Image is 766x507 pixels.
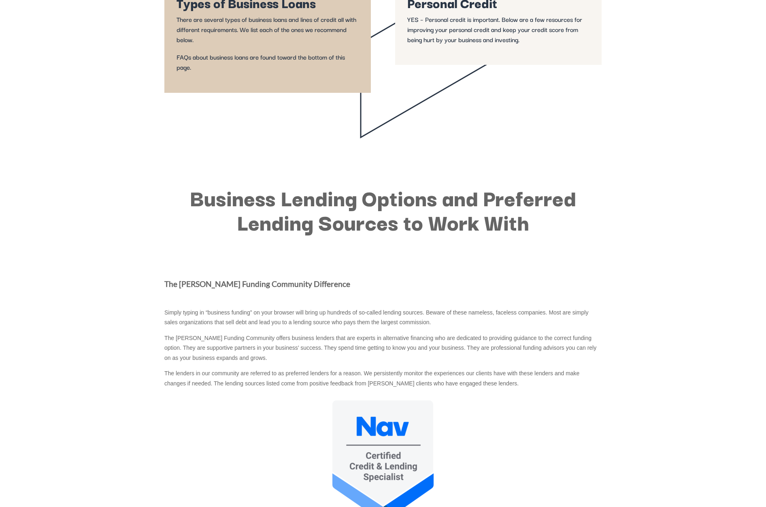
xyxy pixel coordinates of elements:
[177,14,359,52] p: There are several types of business loans and lines of credit all with different requirements. We...
[164,308,602,333] p: Simply typing in “business funding” on your browser will bring up hundreds of so-called lending s...
[177,52,359,72] p: FAQs about business loans are found toward the bottom of this page.
[407,14,589,45] p: YES – Personal credit is important. Below are a few resources for improving your personal credit ...
[164,185,602,237] h2: Business Lending Options and Preferred Lending Sources to Work With
[164,333,602,369] p: The [PERSON_NAME] Funding Community offers business lenders that are experts in alternative finan...
[164,368,602,388] p: The lenders in our community are referred to as preferred lenders for a reason. We persistently m...
[164,279,350,289] strong: The [PERSON_NAME] Funding Community Difference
